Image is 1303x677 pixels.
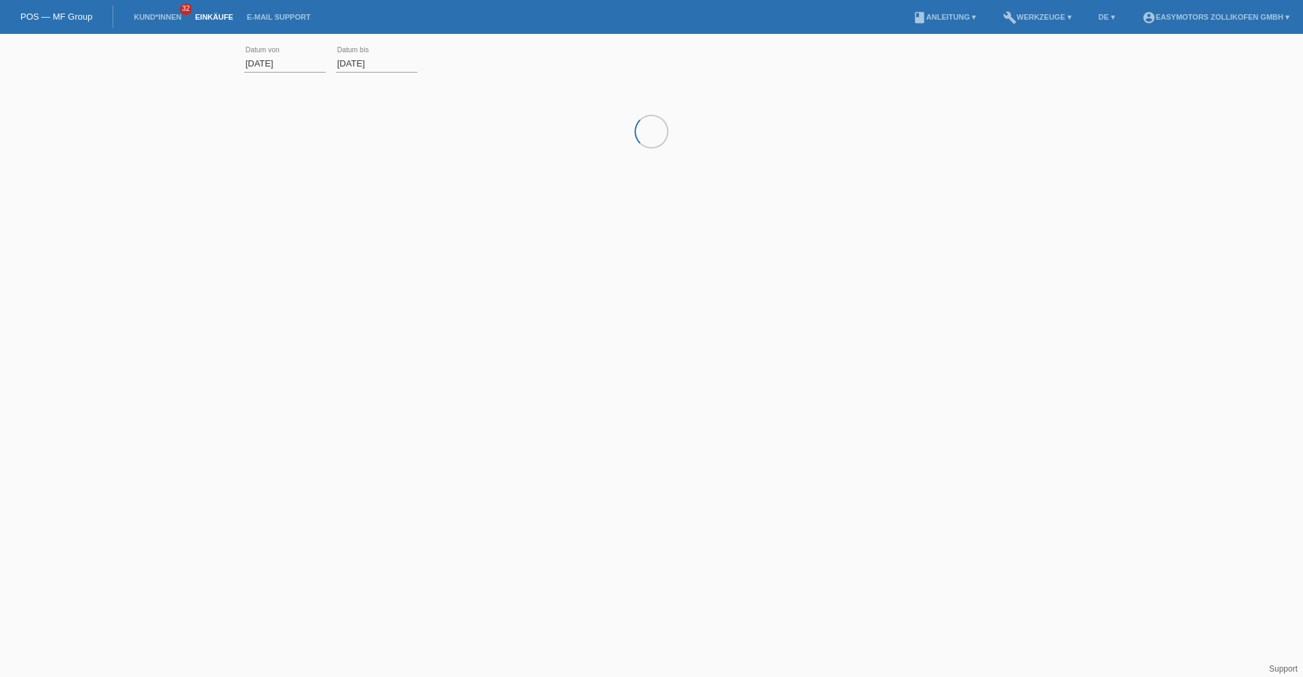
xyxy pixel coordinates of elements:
[913,11,926,24] i: book
[906,13,983,21] a: bookAnleitung ▾
[127,13,188,21] a: Kund*innen
[1135,13,1296,21] a: account_circleEasymotors Zollikofen GmbH ▾
[20,12,92,22] a: POS — MF Group
[1142,11,1156,24] i: account_circle
[996,13,1078,21] a: buildWerkzeuge ▾
[1269,664,1298,674] a: Support
[188,13,240,21] a: Einkäufe
[1003,11,1017,24] i: build
[240,13,318,21] a: E-Mail Support
[1092,13,1122,21] a: DE ▾
[180,3,192,15] span: 32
